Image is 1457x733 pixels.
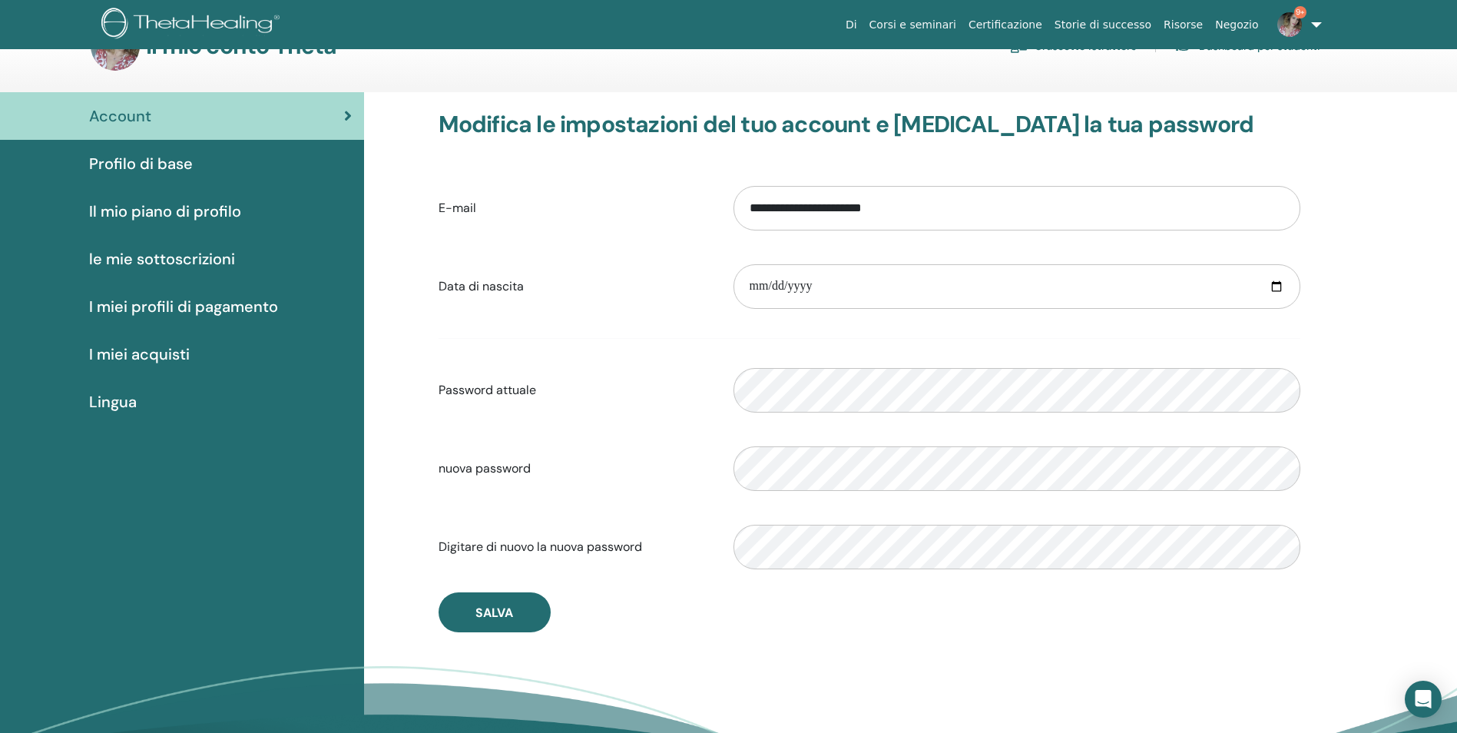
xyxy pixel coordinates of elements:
[427,194,722,223] label: E-mail
[89,343,190,366] span: I miei acquisti
[475,605,513,621] span: Salva
[1277,12,1302,37] img: default.jpg
[1048,11,1157,39] a: Storie di successo
[89,390,137,413] span: Lingua
[89,295,278,318] span: I miei profili di pagamento
[439,111,1300,138] h3: Modifica le impostazioni del tuo account e [MEDICAL_DATA] la tua password
[427,532,722,562] label: Digitare di nuovo la nuova password
[89,247,235,270] span: le mie sottoscrizioni
[1405,681,1442,718] div: Open Intercom Messenger
[427,376,722,405] label: Password attuale
[101,8,285,42] img: logo.png
[427,272,722,301] label: Data di nascita
[439,592,551,632] button: Salva
[427,454,722,483] label: nuova password
[1157,11,1209,39] a: Risorse
[839,11,863,39] a: Di
[1209,11,1264,39] a: Negozio
[89,104,151,128] span: Account
[146,32,337,60] h3: Il mio conto Theta
[89,200,241,223] span: Il mio piano di profilo
[863,11,962,39] a: Corsi e seminari
[89,152,193,175] span: Profilo di base
[1294,6,1306,18] span: 9+
[962,11,1048,39] a: Certificazione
